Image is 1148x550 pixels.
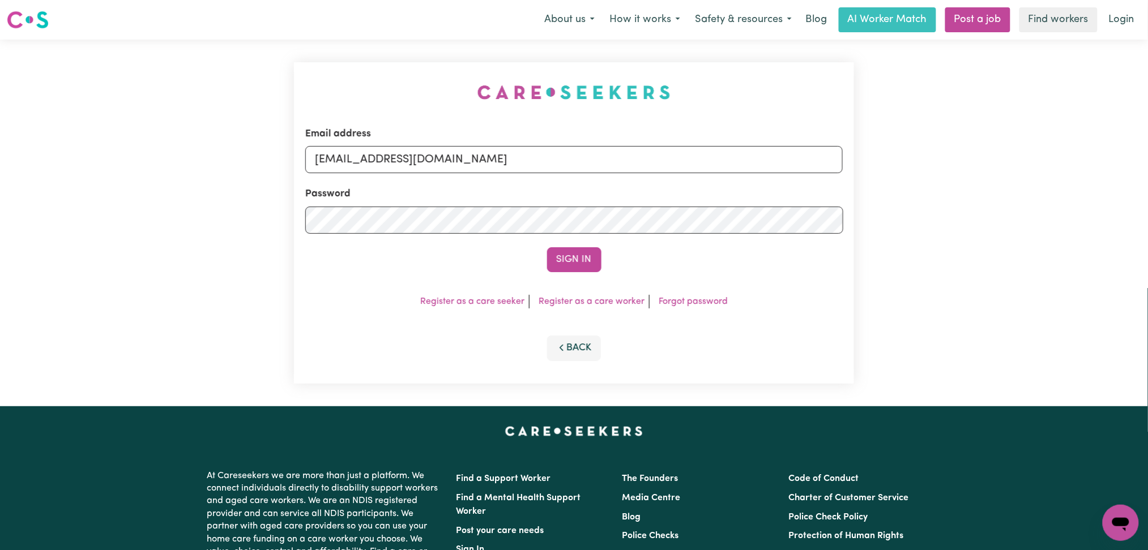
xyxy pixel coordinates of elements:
a: Police Check Policy [788,513,868,522]
a: The Founders [622,474,678,483]
a: Register as a care worker [539,297,645,306]
button: Back [547,336,601,360]
a: Careseekers home page [505,427,643,436]
a: Code of Conduct [788,474,859,483]
iframe: Button to launch messaging window [1103,505,1139,541]
a: Login [1102,7,1141,32]
a: Police Checks [622,531,679,540]
a: Charter of Customer Service [788,493,908,502]
button: Safety & resources [688,8,799,32]
a: Register as a care seeker [420,297,524,306]
label: Password [305,187,351,201]
a: Post a job [945,7,1010,32]
a: Blog [799,7,834,32]
button: How it works [602,8,688,32]
a: Post your care needs [456,526,544,535]
label: Email address [305,127,371,141]
input: Email address [305,146,843,173]
button: Sign In [547,247,601,272]
a: Blog [622,513,641,522]
a: Forgot password [659,297,728,306]
button: About us [537,8,602,32]
a: Find workers [1019,7,1098,32]
img: Careseekers logo [7,10,49,30]
a: Media Centre [622,493,681,502]
a: Protection of Human Rights [788,531,903,540]
a: AI Worker Match [839,7,936,32]
a: Careseekers logo [7,7,49,33]
a: Find a Support Worker [456,474,551,483]
a: Find a Mental Health Support Worker [456,493,581,516]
